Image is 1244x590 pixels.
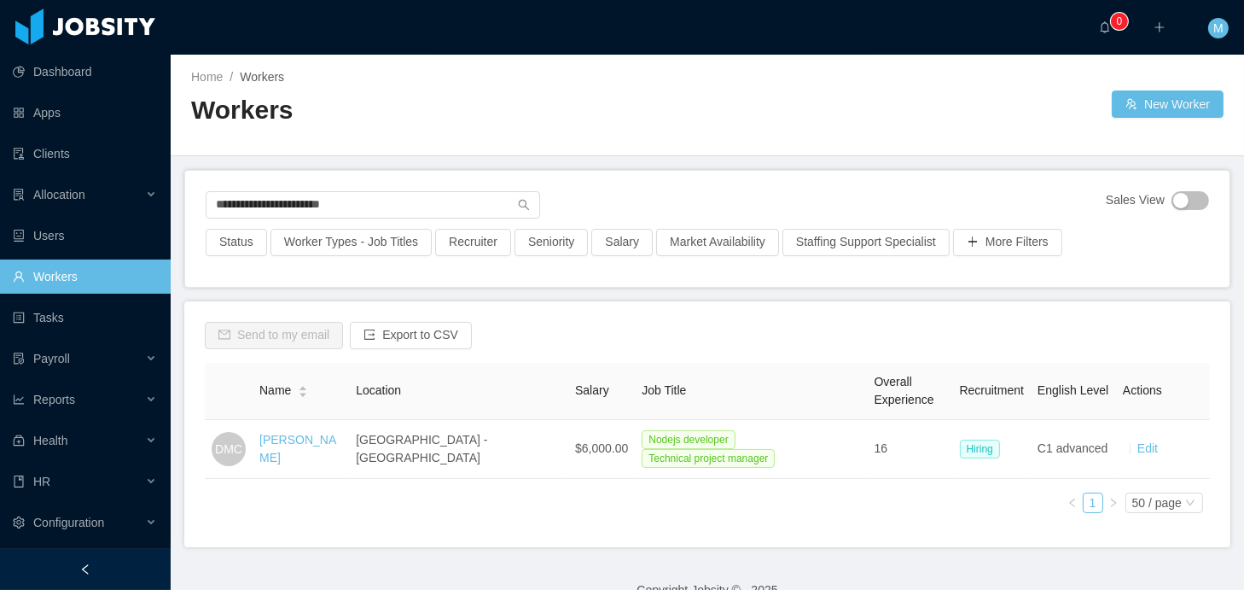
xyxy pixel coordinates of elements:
[1111,13,1128,30] sup: 0
[350,322,472,349] button: icon: exportExport to CSV
[953,229,1062,256] button: icon: plusMore Filters
[435,229,511,256] button: Recruiter
[298,383,308,395] div: Sort
[13,137,157,171] a: icon: auditClients
[1099,21,1111,33] i: icon: bell
[191,93,707,128] h2: Workers
[299,390,308,395] i: icon: caret-down
[1213,18,1224,38] span: M
[1084,494,1102,512] a: 1
[1185,498,1195,510] i: icon: down
[230,70,233,84] span: /
[33,188,85,202] span: Allocation
[1112,91,1224,118] button: icon: usergroup-addNew Worker
[875,375,934,406] span: Overall Experience
[240,70,284,84] span: Workers
[13,476,25,488] i: icon: book
[1038,383,1108,397] span: English Level
[656,229,779,256] button: Market Availability
[349,420,568,479] td: [GEOGRAPHIC_DATA] - [GEOGRAPHIC_DATA]
[13,517,25,529] i: icon: setting
[1132,494,1182,512] div: 50 / page
[642,449,775,468] span: Technical project manager
[1108,498,1119,508] i: icon: right
[1083,493,1103,513] li: 1
[642,383,686,397] span: Job Title
[33,434,67,447] span: Health
[518,199,530,211] i: icon: search
[13,353,25,365] i: icon: file-protect
[299,384,308,389] i: icon: caret-up
[356,383,401,397] span: Location
[960,441,1007,455] a: Hiring
[591,229,653,256] button: Salary
[782,229,950,256] button: Staffing Support Specialist
[575,441,628,455] span: $6,000.00
[1062,493,1083,513] li: Previous Page
[13,435,25,447] i: icon: medicine-box
[1031,420,1116,479] td: C1 advanced
[13,219,157,253] a: icon: robotUsers
[13,55,157,89] a: icon: pie-chartDashboard
[33,352,70,365] span: Payroll
[642,430,735,449] span: Nodejs developer
[259,382,291,400] span: Name
[1123,383,1162,397] span: Actions
[259,433,336,464] a: [PERSON_NAME]
[33,516,104,529] span: Configuration
[868,420,953,479] td: 16
[13,394,25,406] i: icon: line-chart
[13,96,157,130] a: icon: appstoreApps
[33,393,75,406] span: Reports
[13,301,157,335] a: icon: profileTasks
[1106,191,1165,210] span: Sales View
[13,189,25,201] i: icon: solution
[960,383,1024,397] span: Recruitment
[206,229,267,256] button: Status
[1103,493,1124,513] li: Next Page
[191,70,223,84] a: Home
[215,432,242,466] span: DMC
[575,383,609,397] span: Salary
[1154,21,1166,33] i: icon: plus
[33,475,50,488] span: HR
[270,229,432,256] button: Worker Types - Job Titles
[13,260,157,294] a: icon: userWorkers
[1067,498,1078,508] i: icon: left
[514,229,588,256] button: Seniority
[1137,441,1158,455] a: Edit
[960,440,1000,459] span: Hiring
